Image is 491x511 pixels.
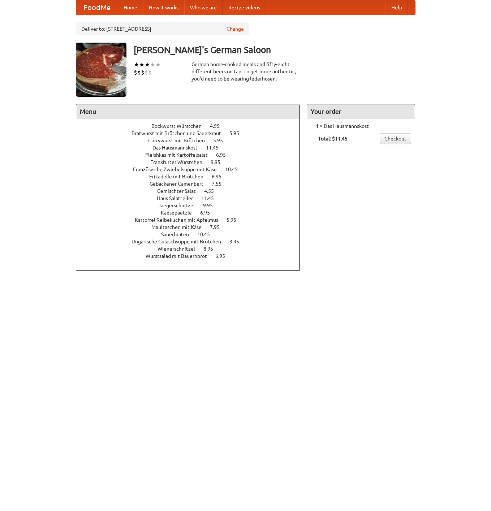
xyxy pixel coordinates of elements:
a: Home [118,0,143,15]
a: Gebackener Camenbert 7.55 [150,181,235,187]
span: Wienerschnitzel [158,246,202,252]
span: Gebackener Camenbert [150,181,211,187]
span: 6.95 [215,253,232,259]
span: 4.95 [210,123,227,129]
span: 5.95 [227,217,244,223]
span: 11.45 [201,195,221,201]
span: Haus Salatteller [157,195,200,201]
a: Gemischter Salat 4.55 [157,188,227,194]
span: 9.95 [211,159,228,165]
a: FoodMe [76,0,118,15]
span: 5.95 [229,130,246,136]
span: 11.45 [206,145,226,151]
a: Kartoffel Reibekuchen mit Apfelmus 5.95 [135,217,250,223]
span: Das Hausmannskost [152,145,205,151]
img: angular.jpg [76,43,126,97]
span: 9.95 [203,203,220,208]
span: Französische Zwiebelsuppe mit Käse [133,166,224,172]
a: Help [386,0,408,15]
b: Total: $11.45 [318,136,348,142]
li: $ [134,69,137,77]
h4: Your order [307,104,415,119]
a: Jaegerschnitzel 9.95 [158,203,226,208]
span: Ungarische Gulaschsuppe mit Brötchen [132,239,228,244]
div: German home-cooked meals and fifty-eight different beers on tap. To get more authentic, you'd nee... [191,61,300,82]
span: Frankfurter Würstchen [150,159,210,165]
li: $ [141,69,145,77]
li: 1 × Das Hausmannskost [311,122,411,130]
span: Wurstsalad mit Bauernbrot [146,253,214,259]
span: Frikadelle mit Brötchen [149,174,211,179]
span: 6.95 [200,210,217,216]
span: Bratwurst mit Brötchen und Sauerkraut [132,130,228,136]
li: $ [137,69,141,77]
span: 4.55 [204,188,221,194]
a: Recipe videos [223,0,266,15]
a: Wienerschnitzel 8.95 [158,246,227,252]
a: Bockwurst Würstchen 4.95 [151,123,233,129]
a: Sauerbraten 10.45 [161,231,223,237]
span: 10.45 [225,166,245,172]
a: Wurstsalad mit Bauernbrot 6.95 [146,253,238,259]
a: Frankfurter Würstchen 9.95 [150,159,234,165]
a: Who we are [184,0,223,15]
span: Bockwurst Würstchen [151,123,209,129]
li: ★ [150,61,155,69]
span: Kaesepaetzle [161,210,199,216]
span: Fleishkas mit Kartoffelsalat [145,152,215,158]
h3: [PERSON_NAME]'s German Saloon [134,43,415,57]
a: How it works [143,0,184,15]
span: 5.95 [213,138,230,143]
a: Fleishkas mit Kartoffelsalat 6.95 [145,152,239,158]
li: ★ [139,61,145,69]
a: Ungarische Gulaschsuppe mit Brötchen 3.95 [132,239,253,244]
span: 3.95 [229,239,246,244]
span: Kartoffel Reibekuchen mit Apfelmus [135,217,225,223]
span: 7.55 [212,181,229,187]
li: $ [145,69,148,77]
h4: Menu [76,104,300,119]
li: ★ [145,61,150,69]
a: Maultaschen mit Käse 7.95 [151,224,233,230]
a: Change [227,25,244,33]
a: Französische Zwiebelsuppe mit Käse 10.45 [133,166,251,172]
span: Gemischter Salat [157,188,203,194]
a: Currywurst mit Brötchen 5.95 [148,138,236,143]
span: 8.95 [203,246,220,252]
span: 7.95 [210,224,227,230]
div: Deliver to: [STREET_ADDRESS] [76,22,249,35]
span: Sauerbraten [161,231,196,237]
a: Bratwurst mit Brötchen und Sauerkraut 5.95 [132,130,253,136]
a: Frikadelle mit Brötchen 6.95 [149,174,235,179]
span: 6.95 [212,174,229,179]
span: Jaegerschnitzel [158,203,202,208]
span: Currywurst mit Brötchen [148,138,212,143]
a: Checkout [380,133,411,144]
li: ★ [155,61,161,69]
span: 10.45 [197,231,217,237]
li: ★ [134,61,139,69]
li: $ [148,69,152,77]
span: Maultaschen mit Käse [151,224,209,230]
a: Kaesepaetzle 6.95 [161,210,223,216]
a: Haus Salatteller 11.45 [157,195,227,201]
span: 6.95 [216,152,233,158]
a: Das Hausmannskost 11.45 [152,145,232,151]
